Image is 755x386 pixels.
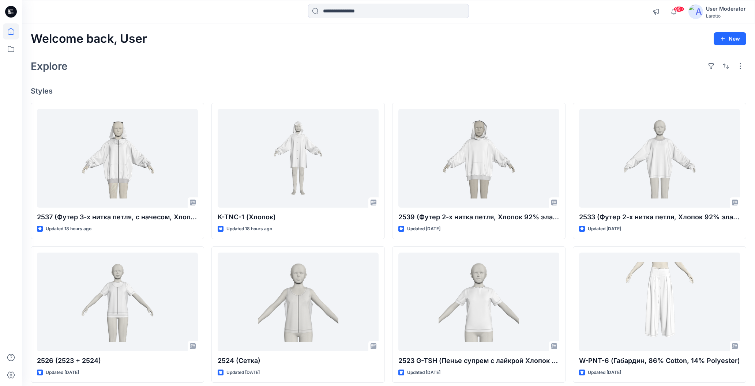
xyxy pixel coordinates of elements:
[579,253,740,352] a: W-PNT-6 (Габардин, 86% Cotton, 14% Polyester)
[46,225,91,233] p: Updated 18 hours ago
[588,369,621,376] p: Updated [DATE]
[673,6,684,12] span: 99+
[407,225,440,233] p: Updated [DATE]
[407,369,440,376] p: Updated [DATE]
[37,212,198,222] p: 2537 (Футер 3-х нитка петля, с начесом, Хлопок 80%, Полиэстер 20%)
[218,212,379,222] p: K-TNC-1 (Хлопок)
[706,4,746,13] div: User Moderator
[226,225,272,233] p: Updated 18 hours ago
[46,369,79,376] p: Updated [DATE]
[226,369,260,376] p: Updated [DATE]
[31,87,746,95] h4: Styles
[218,356,379,366] p: 2524 (Сетка)
[588,225,621,233] p: Updated [DATE]
[579,356,740,366] p: W-PNT-6 (Габардин, 86% Cotton, 14% Polyester)
[579,212,740,222] p: 2533 (Футер 2-х нитка петля, Хлопок 92% эластан 8%)
[579,109,740,208] a: 2533 (Футер 2-х нитка петля, Хлопок 92% эластан 8%)
[218,109,379,208] a: K-TNC-1 (Хлопок)
[688,4,703,19] img: avatar
[31,60,68,72] h2: Explore
[398,212,559,222] p: 2539 (Футер 2-х нитка петля, Хлопок 92% эластан 8%)
[37,253,198,352] a: 2526 (2523 + 2524)
[31,32,147,46] h2: Welcome back, User
[37,109,198,208] a: 2537 (Футер 3-х нитка петля, с начесом, Хлопок 80%, Полиэстер 20%)
[37,356,198,366] p: 2526 (2523 + 2524)
[398,109,559,208] a: 2539 (Футер 2-х нитка петля, Хлопок 92% эластан 8%)
[218,253,379,352] a: 2524 (Сетка)
[398,253,559,352] a: 2523 G-TSH (Пенье супрем с лайкрой Хлопок 95% эластан 5%)
[398,356,559,366] p: 2523 G-TSH (Пенье супрем с лайкрой Хлопок 95% эластан 5%)
[714,32,746,45] button: New
[706,13,746,19] div: Laretto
